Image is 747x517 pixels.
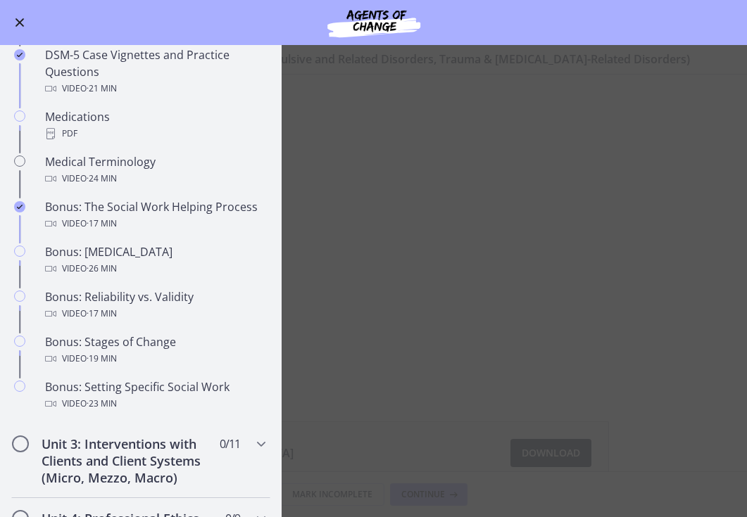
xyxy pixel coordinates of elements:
span: · 17 min [87,305,117,322]
span: · 24 min [87,170,117,187]
div: Video [45,350,265,367]
div: Bonus: Reliability vs. Validity [45,288,265,322]
span: · 21 min [87,80,117,97]
div: Bonus: [MEDICAL_DATA] [45,243,265,277]
span: · 23 min [87,395,117,412]
div: PDF [45,125,265,142]
div: Bonus: Stages of Change [45,333,265,367]
div: Video [45,305,265,322]
div: DSM-5 Case Vignettes and Practice Questions [45,46,265,97]
div: Video [45,215,265,232]
div: Video [45,260,265,277]
div: Video [45,170,265,187]
i: Completed [14,49,25,60]
div: Bonus: Setting Specific Social Work [45,378,265,412]
h2: Unit 3: Interventions with Clients and Client Systems (Micro, Mezzo, Macro) [42,435,213,486]
div: Video [45,395,265,412]
span: · 17 min [87,215,117,232]
div: Medications [45,108,265,142]
div: Medical Terminology [45,153,265,187]
span: · 19 min [87,350,117,367]
button: Enable menu [11,14,28,31]
div: Bonus: The Social Work Helping Process [45,198,265,232]
span: · 26 min [87,260,117,277]
i: Completed [14,201,25,212]
span: 0 / 11 [220,435,240,452]
div: Video [45,80,265,97]
img: Agents of Change Social Work Test Prep [289,6,458,39]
